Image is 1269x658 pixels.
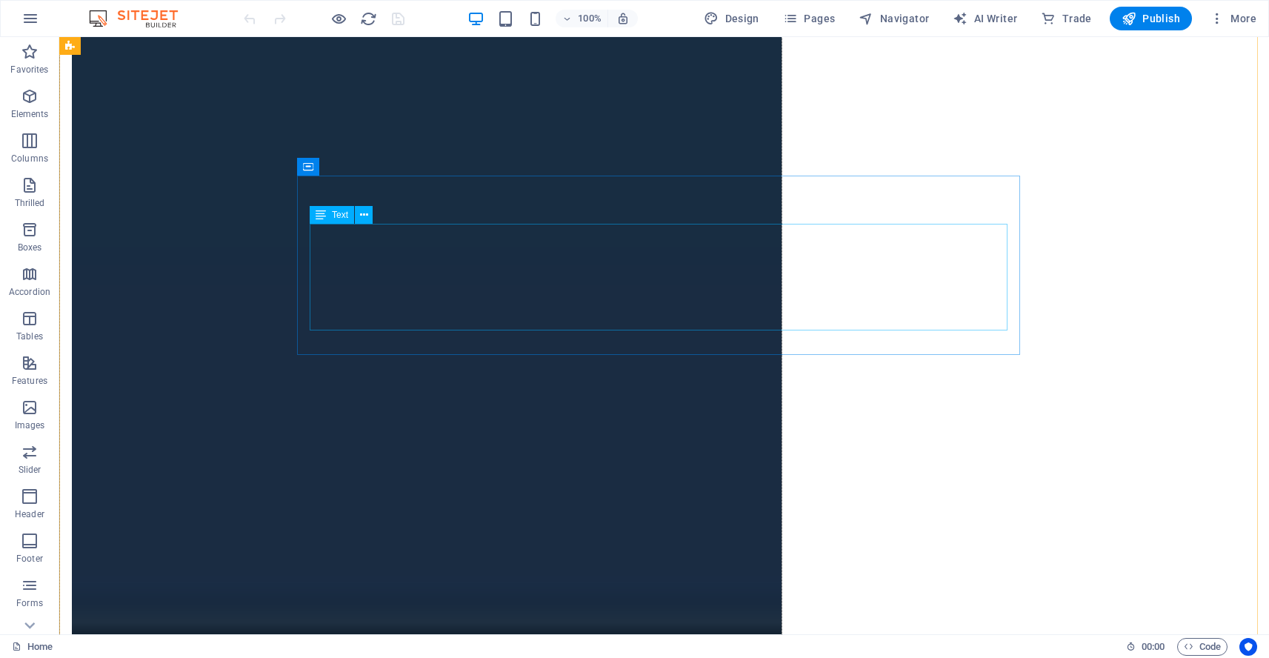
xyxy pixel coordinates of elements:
[1035,7,1097,30] button: Trade
[27,641,53,652] font: Home
[12,638,53,656] a: Click to cancel selection. Double-click to open Pages
[359,10,377,27] button: reload
[1110,7,1192,30] button: Publish
[16,331,43,342] font: Tables
[85,10,196,27] img: Editor Logo
[1177,638,1228,656] button: Code
[16,554,43,564] font: Footer
[332,210,348,220] font: Text
[18,242,42,253] font: Boxes
[1199,641,1221,652] font: Code
[804,13,835,24] font: Pages
[556,10,608,27] button: 100%
[1142,641,1165,652] font: 00:00
[578,13,601,24] font: 100%
[19,465,41,475] font: Slider
[10,64,48,75] font: Favorites
[853,7,935,30] button: Navigator
[698,7,765,30] div: Design (Ctrl+Alt+Y)
[330,10,347,27] button: Click here to leave preview mode and continue editing
[11,109,49,119] font: Elements
[880,13,930,24] font: Navigator
[1239,638,1257,656] button: Usercentrics
[15,420,45,431] font: Images
[1230,13,1256,24] font: More
[360,10,377,27] i: Reload page
[15,198,45,208] font: Thrilled
[616,12,630,25] i: On resize automatically adjust zoom level to fit chosen device.
[9,287,50,297] font: Accordion
[1204,7,1262,30] button: More
[16,598,43,608] font: Forms
[777,7,841,30] button: Pages
[698,7,765,30] button: Design
[1062,13,1092,24] font: Trade
[11,153,48,164] font: Columns
[15,509,44,519] font: Header
[947,7,1023,30] button: AI Writer
[725,13,759,24] font: Design
[1126,638,1165,656] h6: Session time
[974,13,1018,24] font: AI Writer
[1142,13,1180,24] font: Publish
[12,376,47,386] font: Features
